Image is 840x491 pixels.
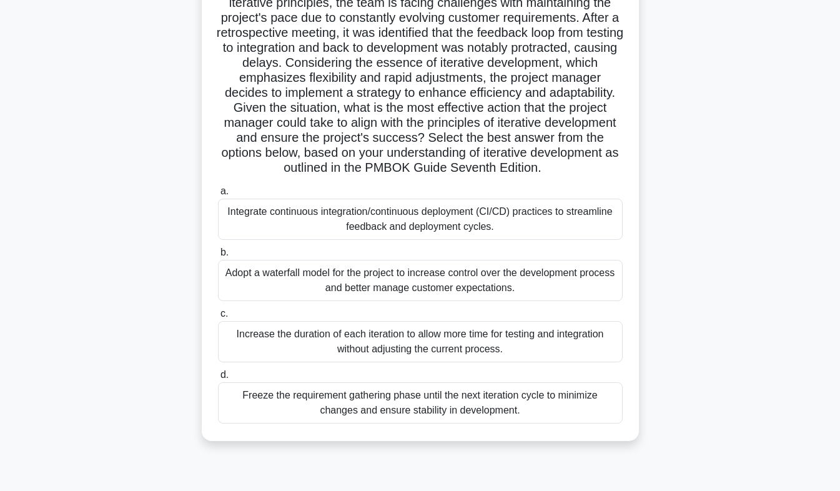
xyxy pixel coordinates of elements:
[218,382,623,424] div: Freeze the requirement gathering phase until the next iteration cycle to minimize changes and ens...
[220,186,229,196] span: a.
[218,260,623,301] div: Adopt a waterfall model for the project to increase control over the development process and bett...
[220,308,228,319] span: c.
[218,199,623,240] div: Integrate continuous integration/continuous deployment (CI/CD) practices to streamline feedback a...
[220,369,229,380] span: d.
[220,247,229,257] span: b.
[218,321,623,362] div: Increase the duration of each iteration to allow more time for testing and integration without ad...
